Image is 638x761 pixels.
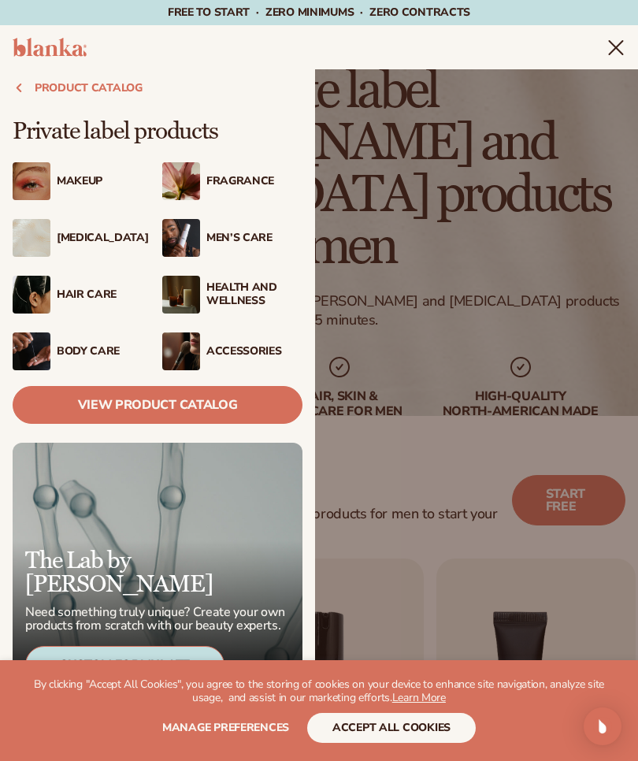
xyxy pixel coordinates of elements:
[162,273,302,317] a: Candles and incense on table. Health And Wellness
[13,216,153,260] a: Cream moisturizer swatch. [MEDICAL_DATA]
[25,646,224,684] div: Custom Formulate
[162,159,302,203] a: Pink blooming flower. Fragrance
[25,606,290,633] p: Need something truly unique? Create your own products from scratch with our beauty experts.
[168,5,470,20] span: Free to start · ZERO minimums · ZERO contracts
[162,162,200,200] img: Pink blooming flower.
[13,273,153,317] a: Female hair pulled back with clips. Hair Care
[606,38,625,57] summary: Menu
[13,386,302,424] a: View Product Catalog
[57,345,153,358] div: Body Care
[162,329,302,373] a: Female with makeup brush. Accessories
[13,443,302,700] a: Microscopic product formula. The Lab by [PERSON_NAME] Need something truly unique? Create your ow...
[13,329,153,373] a: Male hand applying moisturizer. Body Care
[25,549,290,596] p: The Lab by [PERSON_NAME]
[32,678,606,705] p: By clicking "Accept All Cookies", you agree to the storing of cookies on your device to enhance s...
[206,232,302,245] div: Men’s Care
[13,276,50,314] img: Female hair pulled back with clips.
[206,175,302,188] div: Fragrance
[206,281,302,308] div: Health And Wellness
[307,713,476,743] button: accept all cookies
[162,216,302,260] a: Male holding moisturizer bottle. Men’s Care
[57,175,153,188] div: Makeup
[162,332,200,370] img: Female with makeup brush.
[13,162,50,200] img: Female with glitter eye makeup.
[162,720,289,735] span: Manage preferences
[13,120,302,143] p: Private label products
[57,288,153,302] div: Hair Care
[13,159,153,203] a: Female with glitter eye makeup. Makeup
[13,38,87,57] img: logo
[13,219,50,257] img: Cream moisturizer swatch.
[206,345,302,358] div: Accessories
[13,332,50,370] img: Male hand applying moisturizer.
[584,707,621,745] div: Open Intercom Messenger
[392,690,446,705] a: Learn More
[57,232,153,245] div: [MEDICAL_DATA]
[162,276,200,314] img: Candles and incense on table.
[162,219,200,257] img: Male holding moisturizer bottle.
[162,713,289,743] button: Manage preferences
